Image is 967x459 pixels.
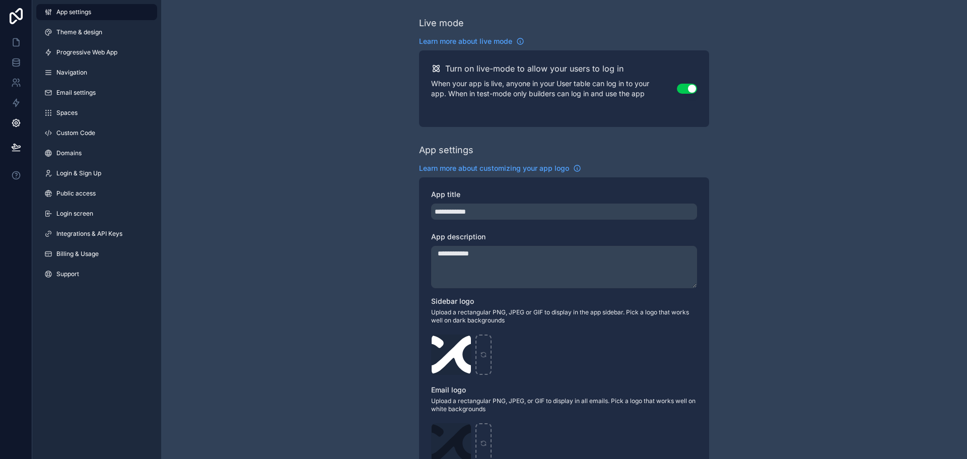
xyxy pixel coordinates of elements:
span: Navigation [56,69,87,77]
span: Custom Code [56,129,95,137]
a: Spaces [36,105,157,121]
a: Theme & design [36,24,157,40]
p: When your app is live, anyone in your User table can log in to your app. When in test-mode only b... [431,79,677,99]
a: Learn more about customizing your app logo [419,163,581,173]
span: Login screen [56,210,93,218]
a: Email settings [36,85,157,101]
a: Login & Sign Up [36,165,157,181]
span: Support [56,270,79,278]
span: Spaces [56,109,78,117]
span: Login & Sign Up [56,169,101,177]
div: Live mode [419,16,464,30]
span: App title [431,190,460,199]
span: App description [431,232,486,241]
a: Public access [36,185,157,202]
span: Theme & design [56,28,102,36]
a: App settings [36,4,157,20]
a: Learn more about live mode [419,36,524,46]
a: Billing & Usage [36,246,157,262]
a: Integrations & API Keys [36,226,157,242]
span: Learn more about live mode [419,36,512,46]
span: Integrations & API Keys [56,230,122,238]
div: App settings [419,143,473,157]
span: Progressive Web App [56,48,117,56]
span: Upload a rectangular PNG, JPEG or GIF to display in the app sidebar. Pick a logo that works well ... [431,308,697,324]
span: Learn more about customizing your app logo [419,163,569,173]
a: Navigation [36,64,157,81]
a: Support [36,266,157,282]
a: Login screen [36,206,157,222]
span: Upload a rectangular PNG, JPEG, or GIF to display in all emails. Pick a logo that works well on w... [431,397,697,413]
span: Domains [56,149,82,157]
span: App settings [56,8,91,16]
span: Email logo [431,385,466,394]
a: Custom Code [36,125,157,141]
span: Email settings [56,89,96,97]
span: Billing & Usage [56,250,99,258]
span: Public access [56,189,96,198]
span: Sidebar logo [431,297,474,305]
a: Domains [36,145,157,161]
a: Progressive Web App [36,44,157,60]
h2: Turn on live-mode to allow your users to log in [445,62,624,75]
